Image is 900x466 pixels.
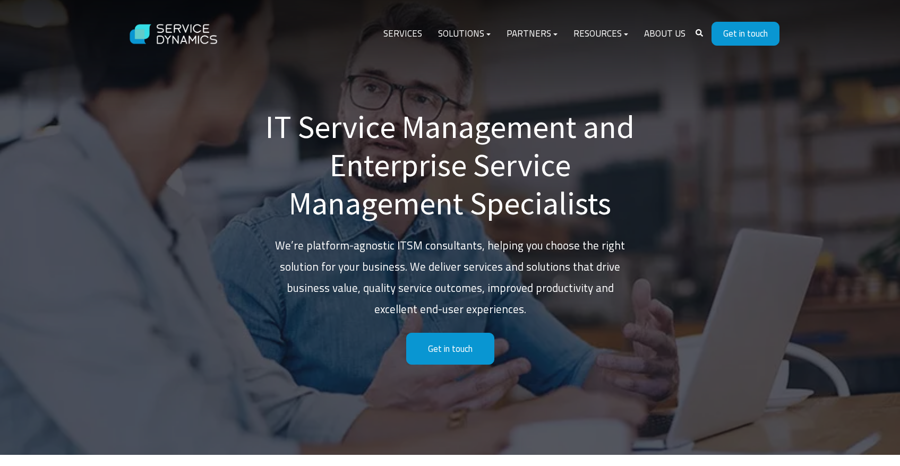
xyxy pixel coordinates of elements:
[264,235,636,320] p: We’re platform-agnostic ITSM consultants, helping you choose the right solution for your business...
[375,21,430,47] a: Services
[121,14,227,55] img: Service Dynamics Logo - White
[565,21,636,47] a: Resources
[264,108,636,222] h1: IT Service Management and Enterprise Service Management Specialists
[375,21,693,47] div: Navigation Menu
[406,333,494,365] a: Get in touch
[712,22,779,46] a: Get in touch
[636,21,693,47] a: About Us
[430,21,499,47] a: Solutions
[499,21,565,47] a: Partners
